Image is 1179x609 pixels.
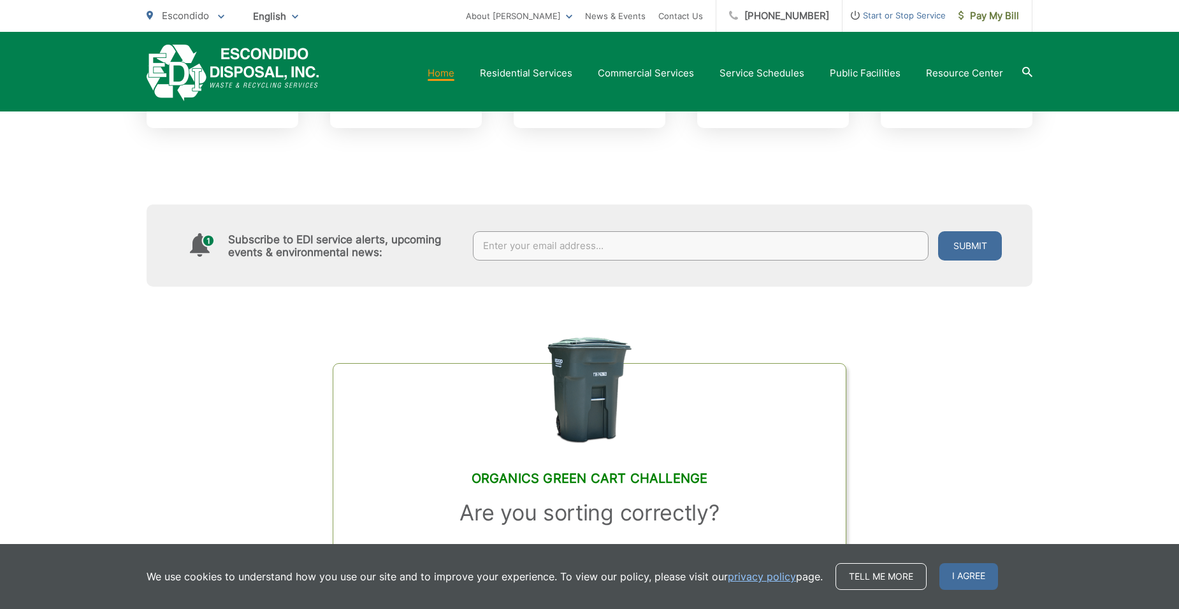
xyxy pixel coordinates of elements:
a: Residential Services [480,66,572,81]
p: We use cookies to understand how you use our site and to improve your experience. To view our pol... [147,569,823,584]
span: Escondido [162,10,209,22]
a: privacy policy [728,569,796,584]
span: English [243,5,308,27]
a: Tell me more [835,563,927,590]
span: I agree [939,563,998,590]
a: Public Facilities [830,66,901,81]
span: Pay My Bill [958,8,1019,24]
h3: Are you sorting correctly? [365,500,814,526]
a: Service Schedules [720,66,804,81]
h2: Organics Green Cart Challenge [365,471,814,486]
a: Contact Us [658,8,703,24]
h4: Subscribe to EDI service alerts, upcoming events & environmental news: [228,233,460,259]
a: About [PERSON_NAME] [466,8,572,24]
a: Home [428,66,454,81]
input: Enter your email address... [473,231,929,261]
a: News & Events [585,8,646,24]
a: Resource Center [926,66,1003,81]
button: Submit [938,231,1002,261]
a: EDCD logo. Return to the homepage. [147,45,319,101]
a: Commercial Services [598,66,694,81]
